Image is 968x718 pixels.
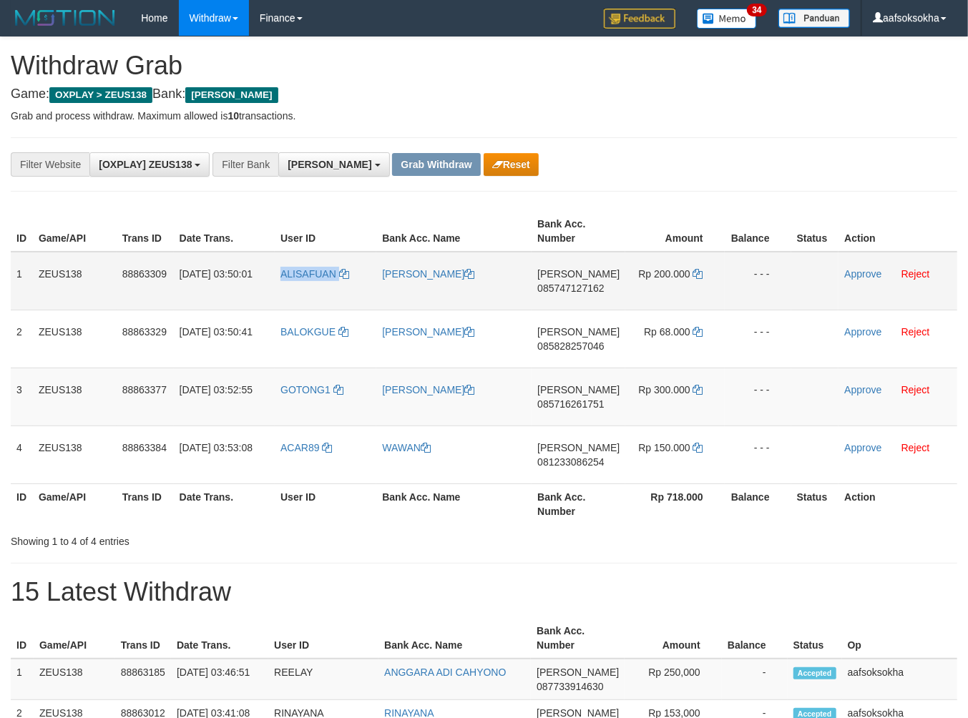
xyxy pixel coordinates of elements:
[376,211,532,252] th: Bank Acc. Name
[378,618,531,659] th: Bank Acc. Name
[280,384,343,395] a: GOTONG1
[33,426,117,483] td: ZEUS138
[49,87,152,103] span: OXPLAY > ZEUS138
[33,211,117,252] th: Game/API
[11,310,33,368] td: 2
[117,211,174,252] th: Trans ID
[382,268,474,280] a: [PERSON_NAME]
[11,109,957,123] p: Grab and process withdraw. Maximum allowed is transactions.
[901,268,930,280] a: Reject
[275,211,376,252] th: User ID
[747,4,766,16] span: 34
[376,483,532,524] th: Bank Acc. Name
[537,667,619,678] span: [PERSON_NAME]
[280,268,349,280] a: ALISAFUAN
[180,384,253,395] span: [DATE] 03:52:55
[722,659,788,700] td: -
[180,326,253,338] span: [DATE] 03:50:41
[604,9,675,29] img: Feedback.jpg
[839,483,957,524] th: Action
[280,268,336,280] span: ALISAFUAN
[278,152,389,177] button: [PERSON_NAME]
[280,442,319,453] span: ACAR89
[122,268,167,280] span: 88863309
[844,384,881,395] a: Approve
[33,368,117,426] td: ZEUS138
[693,442,703,453] a: Copy 150000 to clipboard
[171,659,268,700] td: [DATE] 03:46:51
[725,211,791,252] th: Balance
[280,384,331,395] span: GOTONG1
[174,211,275,252] th: Date Trans.
[212,152,278,177] div: Filter Bank
[844,326,881,338] a: Approve
[842,618,957,659] th: Op
[268,618,378,659] th: User ID
[11,528,393,549] div: Showing 1 to 4 of 4 entries
[122,384,167,395] span: 88863377
[11,87,957,102] h4: Game: Bank:
[11,152,89,177] div: Filter Website
[288,159,371,170] span: [PERSON_NAME]
[34,618,115,659] th: Game/API
[11,483,33,524] th: ID
[174,483,275,524] th: Date Trans.
[89,152,210,177] button: [OXPLAY] ZEUS138
[638,268,690,280] span: Rp 200.000
[11,578,957,606] h1: 15 Latest Withdraw
[537,282,604,294] span: Copy 085747127162 to clipboard
[842,659,957,700] td: aafsoksokha
[33,310,117,368] td: ZEUS138
[638,384,690,395] span: Rp 300.000
[537,384,620,395] span: [PERSON_NAME]
[11,368,33,426] td: 3
[11,252,33,310] td: 1
[280,442,332,453] a: ACAR89
[382,384,474,395] a: [PERSON_NAME]
[382,326,474,338] a: [PERSON_NAME]
[725,310,791,368] td: - - -
[268,659,378,700] td: REELAY
[693,384,703,395] a: Copy 300000 to clipboard
[901,442,930,453] a: Reject
[778,9,850,28] img: panduan.png
[180,268,253,280] span: [DATE] 03:50:01
[537,398,604,410] span: Copy 085716261751 to clipboard
[11,51,957,80] h1: Withdraw Grab
[537,340,604,352] span: Copy 085828257046 to clipboard
[537,268,620,280] span: [PERSON_NAME]
[117,483,174,524] th: Trans ID
[171,618,268,659] th: Date Trans.
[537,442,620,453] span: [PERSON_NAME]
[180,442,253,453] span: [DATE] 03:53:08
[185,87,278,103] span: [PERSON_NAME]
[11,659,34,700] td: 1
[537,681,603,692] span: Copy 087733914630 to clipboard
[725,368,791,426] td: - - -
[537,456,604,468] span: Copy 081233086254 to clipboard
[275,483,376,524] th: User ID
[625,659,721,700] td: Rp 250,000
[33,252,117,310] td: ZEUS138
[844,442,881,453] a: Approve
[791,211,839,252] th: Status
[638,442,690,453] span: Rp 150.000
[725,426,791,483] td: - - -
[11,7,119,29] img: MOTION_logo.png
[625,618,721,659] th: Amount
[693,326,703,338] a: Copy 68000 to clipboard
[537,326,620,338] span: [PERSON_NAME]
[11,618,34,659] th: ID
[384,667,506,678] a: ANGGARA ADI CAHYONO
[625,483,724,524] th: Rp 718.000
[839,211,957,252] th: Action
[115,659,171,700] td: 88863185
[11,426,33,483] td: 4
[693,268,703,280] a: Copy 200000 to clipboard
[725,483,791,524] th: Balance
[392,153,480,176] button: Grab Withdraw
[532,211,625,252] th: Bank Acc. Number
[901,384,930,395] a: Reject
[697,9,757,29] img: Button%20Memo.svg
[901,326,930,338] a: Reject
